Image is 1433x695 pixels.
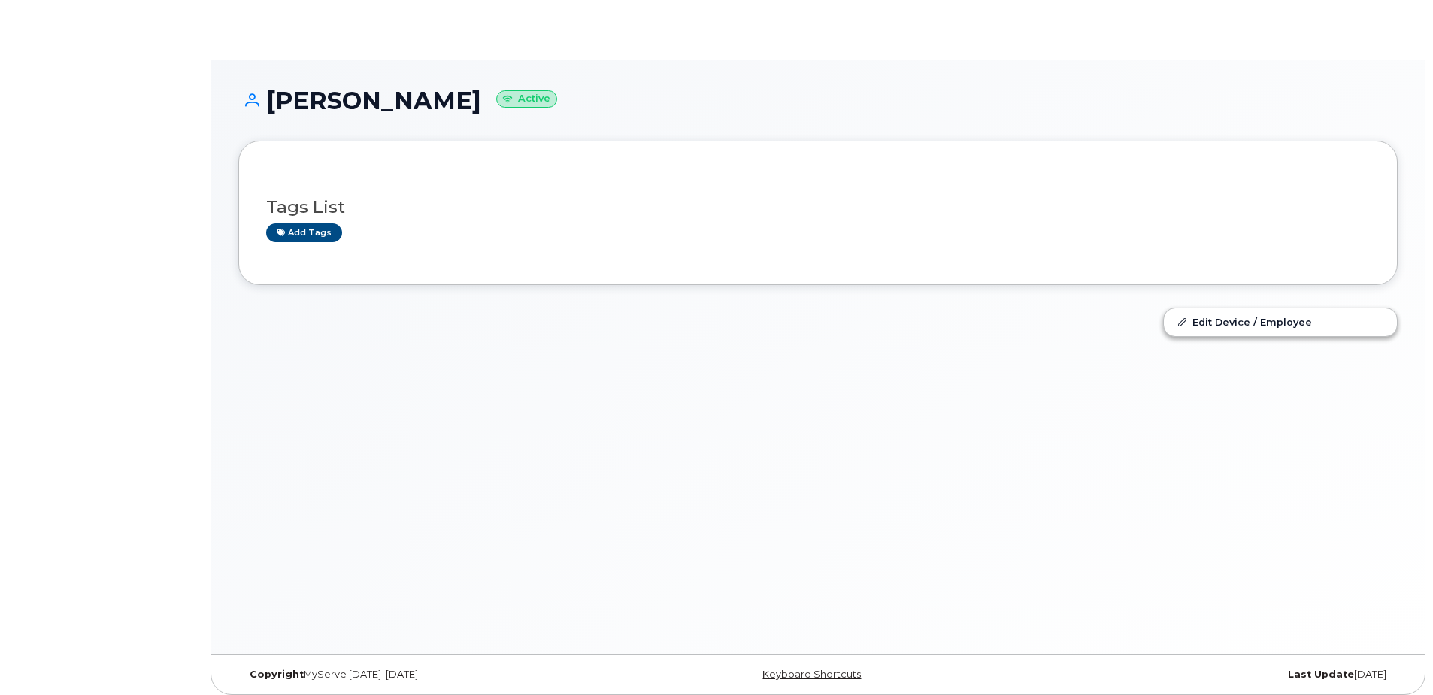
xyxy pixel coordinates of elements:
a: Add tags [266,223,342,242]
strong: Last Update [1288,669,1354,680]
h3: Tags List [266,198,1370,217]
div: [DATE] [1011,669,1398,681]
strong: Copyright [250,669,304,680]
div: MyServe [DATE]–[DATE] [238,669,625,681]
small: Active [496,90,557,108]
a: Edit Device / Employee [1164,308,1397,335]
h1: [PERSON_NAME] [238,87,1398,114]
a: Keyboard Shortcuts [762,669,861,680]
